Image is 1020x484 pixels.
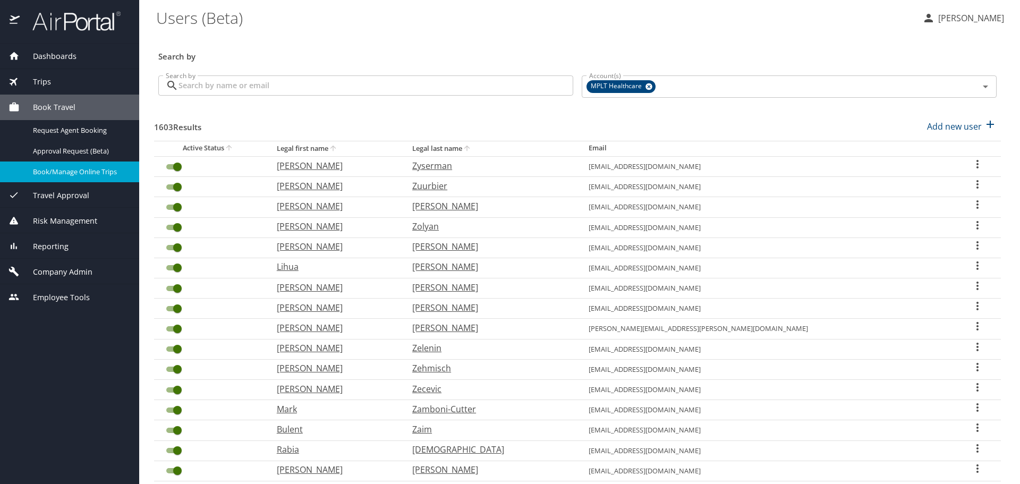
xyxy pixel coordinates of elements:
[33,125,126,135] span: Request Agent Booking
[404,141,580,156] th: Legal last name
[580,141,955,156] th: Email
[277,260,391,273] p: Lihua
[20,266,92,278] span: Company Admin
[328,144,339,154] button: sort
[156,1,914,34] h1: Users (Beta)
[277,159,391,172] p: [PERSON_NAME]
[580,380,955,400] td: [EMAIL_ADDRESS][DOMAIN_NAME]
[33,167,126,177] span: Book/Manage Online Trips
[580,177,955,197] td: [EMAIL_ADDRESS][DOMAIN_NAME]
[20,76,51,88] span: Trips
[412,159,567,172] p: Zyserman
[462,144,473,154] button: sort
[277,200,391,213] p: [PERSON_NAME]
[412,403,567,415] p: Zamboni-Cutter
[33,146,126,156] span: Approval Request (Beta)
[580,237,955,258] td: [EMAIL_ADDRESS][DOMAIN_NAME]
[918,9,1008,28] button: [PERSON_NAME]
[154,115,201,133] h3: 1603 Results
[224,143,235,154] button: sort
[277,240,391,253] p: [PERSON_NAME]
[20,215,97,227] span: Risk Management
[412,180,567,192] p: Zuurbier
[580,197,955,217] td: [EMAIL_ADDRESS][DOMAIN_NAME]
[21,11,121,31] img: airportal-logo.png
[277,321,391,334] p: [PERSON_NAME]
[412,423,567,436] p: Zaim
[412,281,567,294] p: [PERSON_NAME]
[20,50,76,62] span: Dashboards
[935,12,1004,24] p: [PERSON_NAME]
[412,362,567,375] p: Zehmisch
[412,220,567,233] p: Zolyan
[158,44,997,63] h3: Search by
[580,319,955,339] td: [PERSON_NAME][EMAIL_ADDRESS][PERSON_NAME][DOMAIN_NAME]
[580,339,955,359] td: [EMAIL_ADDRESS][DOMAIN_NAME]
[580,440,955,461] td: [EMAIL_ADDRESS][DOMAIN_NAME]
[580,278,955,299] td: [EMAIL_ADDRESS][DOMAIN_NAME]
[580,217,955,237] td: [EMAIL_ADDRESS][DOMAIN_NAME]
[10,11,21,31] img: icon-airportal.png
[412,240,567,253] p: [PERSON_NAME]
[412,383,567,395] p: Zecevic
[20,241,69,252] span: Reporting
[277,383,391,395] p: [PERSON_NAME]
[20,292,90,303] span: Employee Tools
[923,115,1001,138] button: Add new user
[580,461,955,481] td: [EMAIL_ADDRESS][DOMAIN_NAME]
[978,79,993,94] button: Open
[412,463,567,476] p: [PERSON_NAME]
[277,443,391,456] p: Rabia
[277,362,391,375] p: [PERSON_NAME]
[20,190,89,201] span: Travel Approval
[20,101,75,113] span: Book Travel
[580,420,955,440] td: [EMAIL_ADDRESS][DOMAIN_NAME]
[268,141,404,156] th: Legal first name
[580,400,955,420] td: [EMAIL_ADDRESS][DOMAIN_NAME]
[412,301,567,314] p: [PERSON_NAME]
[277,180,391,192] p: [PERSON_NAME]
[412,260,567,273] p: [PERSON_NAME]
[277,463,391,476] p: [PERSON_NAME]
[277,281,391,294] p: [PERSON_NAME]
[277,403,391,415] p: Mark
[412,200,567,213] p: [PERSON_NAME]
[586,80,656,93] div: MPLT Healthcare
[277,423,391,436] p: Bulent
[580,258,955,278] td: [EMAIL_ADDRESS][DOMAIN_NAME]
[580,299,955,319] td: [EMAIL_ADDRESS][DOMAIN_NAME]
[277,342,391,354] p: [PERSON_NAME]
[580,359,955,379] td: [EMAIL_ADDRESS][DOMAIN_NAME]
[412,342,567,354] p: Zelenin
[412,443,567,456] p: [DEMOGRAPHIC_DATA]
[154,141,268,156] th: Active Status
[178,75,573,96] input: Search by name or email
[277,301,391,314] p: [PERSON_NAME]
[277,220,391,233] p: [PERSON_NAME]
[927,120,982,133] p: Add new user
[580,156,955,176] td: [EMAIL_ADDRESS][DOMAIN_NAME]
[586,81,648,92] span: MPLT Healthcare
[412,321,567,334] p: [PERSON_NAME]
